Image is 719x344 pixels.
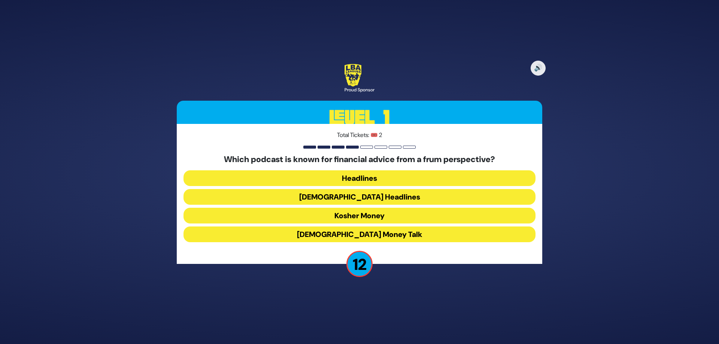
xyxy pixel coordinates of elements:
button: 🔊 [531,61,546,76]
h3: Level 1 [177,101,542,134]
p: 12 [346,251,373,277]
p: Total Tickets: 🎟️ 2 [183,131,536,140]
h5: Which podcast is known for financial advice from a frum perspective? [183,155,536,164]
button: [DEMOGRAPHIC_DATA] Money Talk [183,226,536,242]
button: [DEMOGRAPHIC_DATA] Headlines [183,189,536,205]
button: Headlines [183,170,536,186]
button: Kosher Money [183,208,536,223]
div: Proud Sponsor [345,86,374,93]
img: LBA [345,64,361,86]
